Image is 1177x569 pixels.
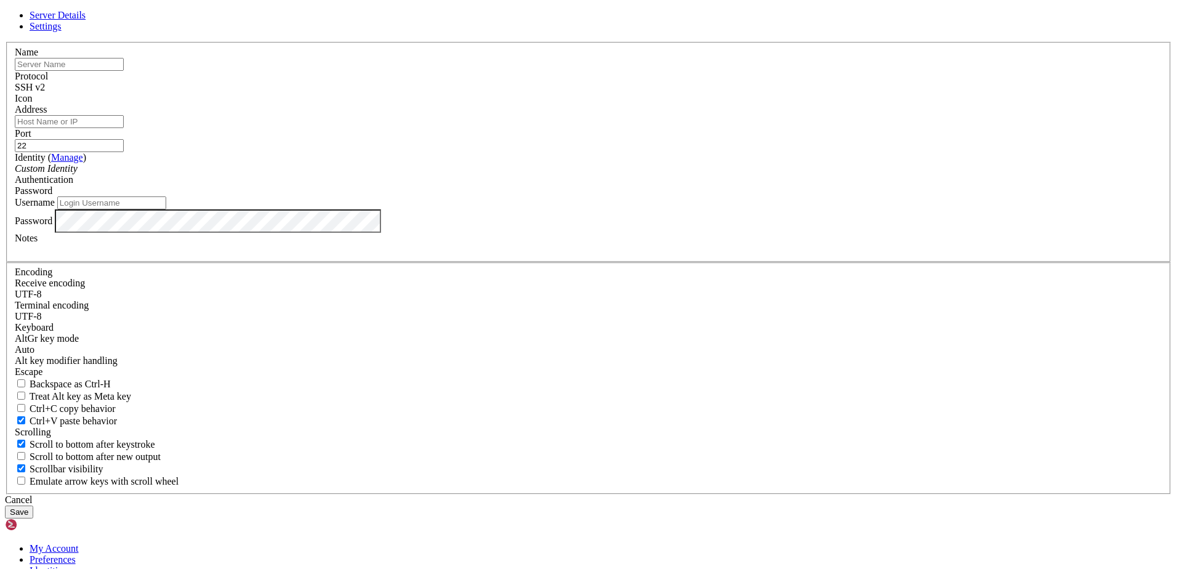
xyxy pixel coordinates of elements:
span: Ctrl+C copy behavior [30,403,116,414]
span: Password [15,185,52,196]
label: Protocol [15,71,48,81]
div: UTF-8 [15,289,1162,300]
label: If true, the backspace should send BS ('\x08', aka ^H). Otherwise the backspace key should send '... [15,379,111,389]
span: UTF-8 [15,311,42,321]
a: Server Details [30,10,86,20]
img: Shellngn [5,519,76,531]
div: Password [15,185,1162,196]
label: Icon [15,93,32,103]
span: Scroll to bottom after keystroke [30,439,155,450]
label: Password [15,215,52,225]
label: Port [15,128,31,139]
label: Set the expected encoding for data received from the host. If the encodings do not match, visual ... [15,278,85,288]
div: SSH v2 [15,82,1162,93]
div: Escape [15,366,1162,377]
label: Scrolling [15,427,51,437]
div: Cancel [5,494,1172,506]
span: Ctrl+V paste behavior [30,416,117,426]
span: Treat Alt key as Meta key [30,391,131,402]
div: Custom Identity [15,163,1162,174]
span: Emulate arrow keys with scroll wheel [30,476,179,486]
a: Settings [30,21,62,31]
div: UTF-8 [15,311,1162,322]
input: Host Name or IP [15,115,124,128]
label: Whether to scroll to the bottom on any keystroke. [15,439,155,450]
label: Notes [15,233,38,243]
input: Server Name [15,58,124,71]
label: Username [15,197,55,208]
span: ( ) [48,152,86,163]
label: Whether the Alt key acts as a Meta key or as a distinct Alt key. [15,391,131,402]
label: Ctrl-C copies if true, send ^C to host if false. Ctrl-Shift-C sends ^C to host if true, copies if... [15,403,116,414]
label: Identity [15,152,86,163]
span: Scrollbar visibility [30,464,103,474]
input: Emulate arrow keys with scroll wheel [17,477,25,485]
input: Scroll to bottom after new output [17,452,25,460]
input: Scroll to bottom after keystroke [17,440,25,448]
input: Treat Alt key as Meta key [17,392,25,400]
label: Ctrl+V pastes if true, sends ^V to host if false. Ctrl+Shift+V sends ^V to host if true, pastes i... [15,416,117,426]
input: Backspace as Ctrl-H [17,379,25,387]
label: The vertical scrollbar mode. [15,464,103,474]
label: Set the expected encoding for data received from the host. If the encodings do not match, visual ... [15,333,79,344]
input: Port Number [15,139,124,152]
input: Login Username [57,196,166,209]
span: UTF-8 [15,289,42,299]
input: Ctrl+V paste behavior [17,416,25,424]
a: Manage [51,152,83,163]
button: Save [5,506,33,519]
div: Auto [15,344,1162,355]
label: Name [15,47,38,57]
a: Preferences [30,554,76,565]
input: Ctrl+C copy behavior [17,404,25,412]
label: Authentication [15,174,73,185]
label: Address [15,104,47,115]
a: My Account [30,543,79,554]
i: Custom Identity [15,163,78,174]
label: Keyboard [15,322,54,333]
label: When using the alternative screen buffer, and DECCKM (Application Cursor Keys) is active, mouse w... [15,476,179,486]
label: Controls how the Alt key is handled. Escape: Send an ESC prefix. 8-Bit: Add 128 to the typed char... [15,355,118,366]
span: Auto [15,344,34,355]
span: Escape [15,366,42,377]
label: The default terminal encoding. ISO-2022 enables character map translations (like graphics maps). ... [15,300,89,310]
input: Scrollbar visibility [17,464,25,472]
span: SSH v2 [15,82,45,92]
span: Scroll to bottom after new output [30,451,161,462]
span: Backspace as Ctrl-H [30,379,111,389]
label: Encoding [15,267,52,277]
label: Scroll to bottom after new output. [15,451,161,462]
